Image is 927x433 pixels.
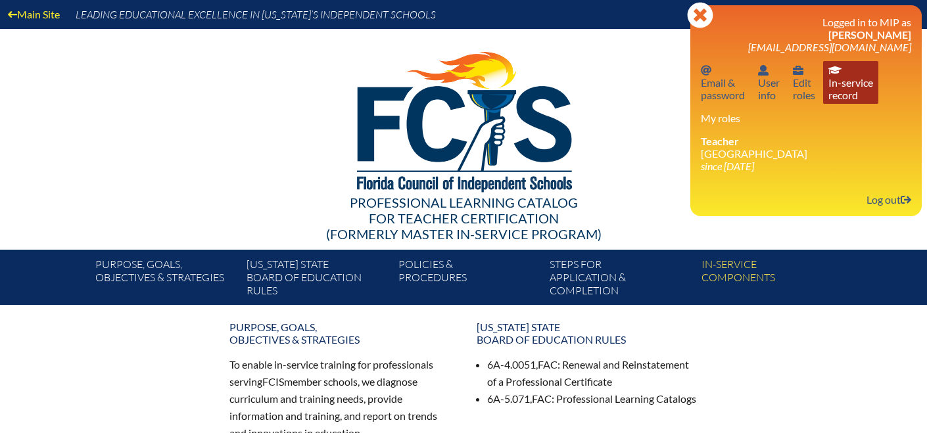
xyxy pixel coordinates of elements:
span: for Teacher Certification [369,210,559,226]
a: Main Site [3,5,65,23]
a: [US_STATE] StateBoard of Education rules [241,255,392,305]
span: Teacher [701,135,739,147]
span: FAC [532,392,552,405]
a: Email passwordEmail &password [696,61,750,104]
li: 6A-4.0051, : Renewal and Reinstatement of a Professional Certificate [487,356,698,390]
span: FAC [538,358,558,371]
svg: Close [687,2,713,28]
li: [GEOGRAPHIC_DATA] [701,135,911,172]
a: User infoUserinfo [753,61,785,104]
svg: Log out [901,194,911,205]
img: FCISlogo221.eps [328,29,600,208]
a: In-service recordIn-servicerecord [823,61,878,104]
span: [PERSON_NAME] [828,28,911,41]
svg: Email password [701,65,711,76]
a: In-servicecomponents [696,255,847,305]
span: FCIS [262,375,284,388]
span: [EMAIL_ADDRESS][DOMAIN_NAME] [748,41,911,53]
svg: User info [793,65,803,76]
a: Steps forapplication & completion [544,255,696,305]
a: [US_STATE] StateBoard of Education rules [469,315,705,351]
li: 6A-5.071, : Professional Learning Catalogs [487,390,698,407]
svg: In-service record [828,65,842,76]
div: Professional Learning Catalog (formerly Master In-service Program) [85,194,842,242]
h3: Logged in to MIP as [701,16,911,53]
a: User infoEditroles [788,61,820,104]
a: Purpose, goals,objectives & strategies [222,315,458,351]
a: Log outLog out [861,191,916,208]
i: since [DATE] [701,160,754,172]
a: Policies &Procedures [393,255,544,305]
h3: My roles [701,112,911,124]
svg: User info [758,65,769,76]
a: Purpose, goals,objectives & strategies [90,255,241,305]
